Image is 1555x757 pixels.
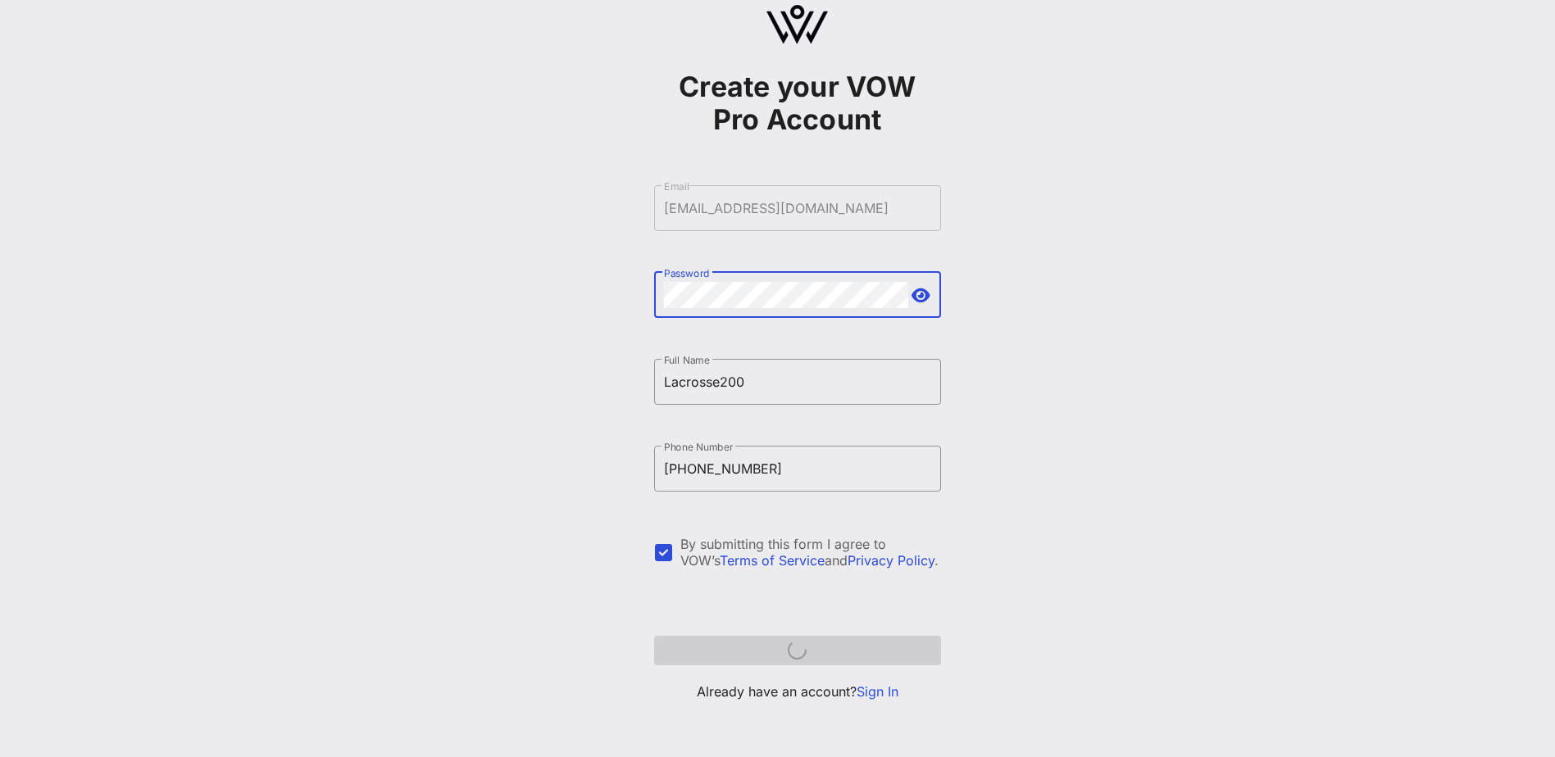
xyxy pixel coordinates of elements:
a: Terms of Service [720,552,825,569]
a: Sign In [857,683,898,700]
label: Phone Number [664,441,733,453]
p: Already have an account? [654,682,941,701]
a: Privacy Policy [848,552,934,569]
label: Email [664,180,689,193]
div: By submitting this form I agree to VOW’s and . [680,536,941,569]
label: Password [664,267,710,279]
h1: Create your VOW Pro Account [654,70,941,136]
label: Full Name [664,354,710,366]
img: logo.svg [766,5,828,44]
button: append icon [912,288,930,304]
